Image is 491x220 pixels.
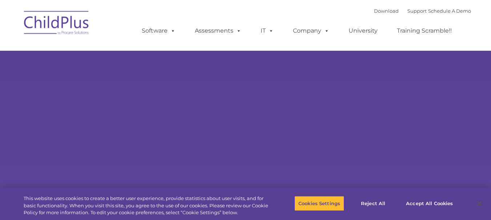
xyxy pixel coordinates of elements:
a: Assessments [188,24,249,38]
img: ChildPlus by Procare Solutions [20,6,93,42]
a: Company [286,24,337,38]
a: Support [407,8,427,14]
a: Software [134,24,183,38]
a: IT [253,24,281,38]
a: University [341,24,385,38]
button: Accept All Cookies [402,196,457,211]
div: This website uses cookies to create a better user experience, provide statistics about user visit... [24,195,270,216]
a: Training Scramble!! [390,24,459,38]
font: | [374,8,471,14]
button: Close [471,195,487,211]
a: Download [374,8,399,14]
a: Schedule A Demo [428,8,471,14]
button: Cookies Settings [294,196,344,211]
button: Reject All [350,196,396,211]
